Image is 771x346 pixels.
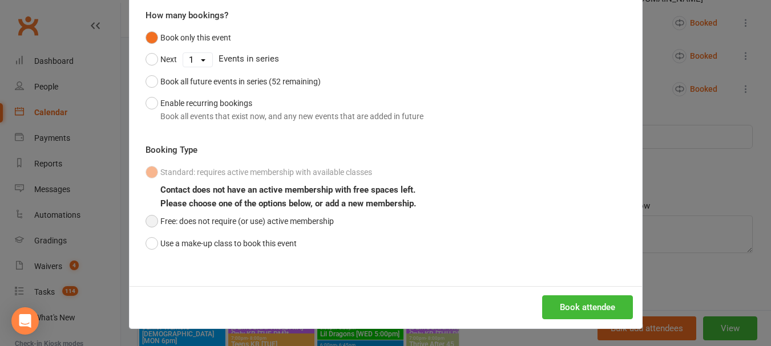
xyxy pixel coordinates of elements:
[146,48,626,70] div: Events in series
[146,71,321,92] button: Book all future events in series (52 remaining)
[11,307,39,335] div: Open Intercom Messenger
[146,233,297,254] button: Use a make-up class to book this event
[542,295,633,319] button: Book attendee
[146,27,231,48] button: Book only this event
[146,48,177,70] button: Next
[146,9,228,22] label: How many bookings?
[160,185,415,195] b: Contact does not have an active membership with free spaces left.
[160,75,321,88] div: Book all future events in series (52 remaining)
[160,110,423,123] div: Book all events that exist now, and any new events that are added in future
[146,143,197,157] label: Booking Type
[160,198,416,209] b: Please choose one of the options below, or add a new membership.
[146,92,423,127] button: Enable recurring bookingsBook all events that exist now, and any new events that are added in future
[146,210,334,232] button: Free: does not require (or use) active membership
